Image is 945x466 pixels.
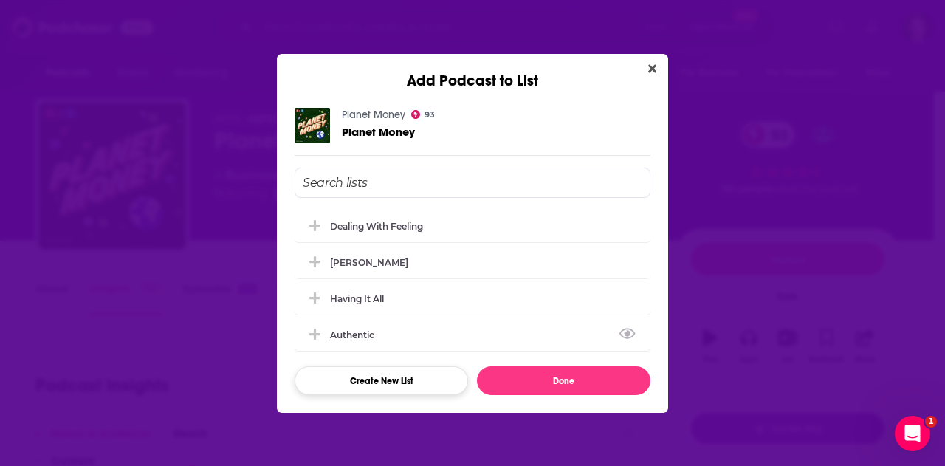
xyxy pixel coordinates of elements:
[295,366,468,395] button: Create New List
[330,257,408,268] div: [PERSON_NAME]
[925,416,937,428] span: 1
[295,108,330,143] img: Planet Money
[342,126,415,138] a: Planet Money
[477,366,650,395] button: Done
[295,246,650,278] div: Baldwin
[330,293,384,304] div: Having It All
[330,329,383,340] div: Authentic
[342,125,415,139] span: Planet Money
[642,60,662,78] button: Close
[411,110,435,119] a: 93
[295,210,650,242] div: Dealing with Feeling
[342,109,405,121] a: Planet Money
[425,112,435,118] span: 93
[374,337,383,339] button: View Link
[295,168,650,395] div: Add Podcast To List
[295,282,650,315] div: Having It All
[330,221,423,232] div: Dealing with Feeling
[295,318,650,351] div: Authentic
[295,168,650,198] input: Search lists
[277,54,668,90] div: Add Podcast to List
[895,416,930,451] iframe: Intercom live chat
